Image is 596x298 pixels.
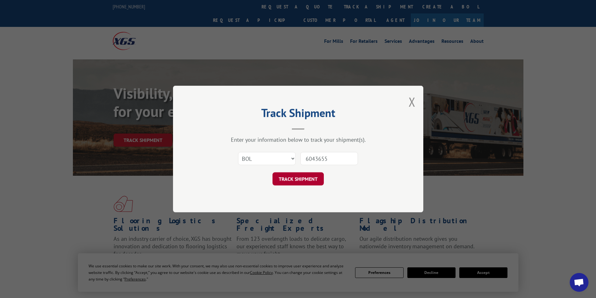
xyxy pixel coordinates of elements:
input: Number(s) [300,152,358,165]
div: Open chat [570,273,588,292]
button: Close modal [409,93,415,110]
button: TRACK SHIPMENT [273,172,324,185]
div: Enter your information below to track your shipment(s). [204,136,392,143]
h2: Track Shipment [204,109,392,120]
